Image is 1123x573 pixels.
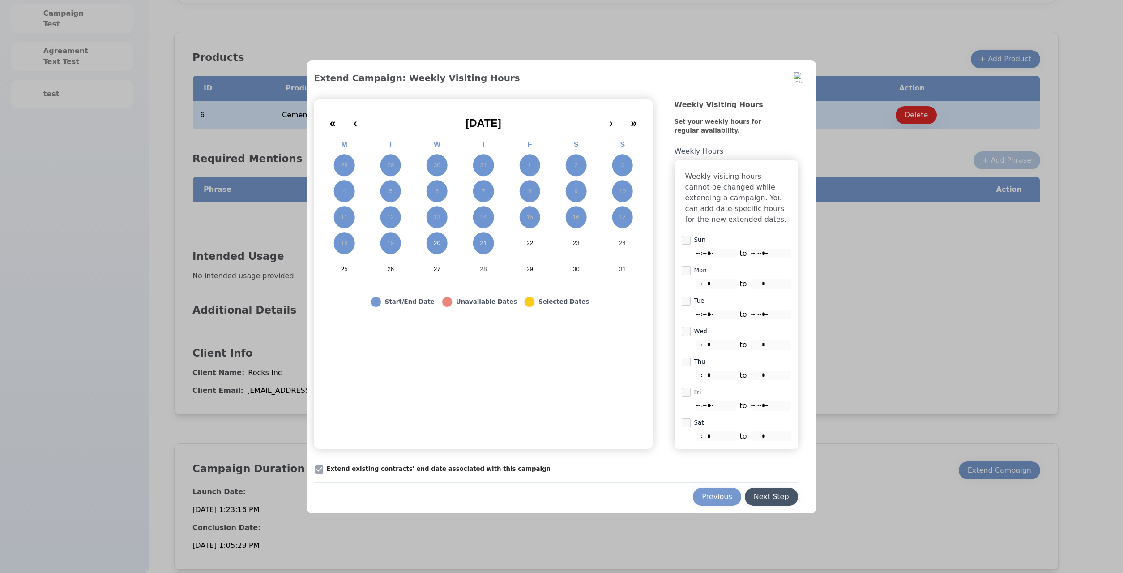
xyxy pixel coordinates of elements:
button: August 18, 2025 [321,230,367,256]
abbr: August 21, 2025 [480,239,487,247]
button: August 14, 2025 [460,204,507,230]
button: August 21, 2025 [460,230,507,256]
abbr: July 31, 2025 [480,161,487,169]
button: August 31, 2025 [599,256,646,282]
button: ‹ [345,110,367,130]
button: August 9, 2025 [553,178,599,204]
button: July 29, 2025 [367,152,414,178]
label: Mon [694,266,707,275]
span: to [740,340,747,350]
abbr: July 28, 2025 [341,161,348,169]
div: Weekly Visiting Hours [675,99,798,117]
div: Start/End Date [385,297,435,306]
abbr: Monday [342,141,347,148]
button: July 31, 2025 [460,152,507,178]
button: August 6, 2025 [414,178,461,204]
abbr: August 20, 2025 [434,239,440,247]
span: to [740,279,747,289]
abbr: August 8, 2025 [528,187,531,195]
button: August 30, 2025 [553,256,599,282]
span: [DATE] [465,117,501,129]
button: August 19, 2025 [367,230,414,256]
button: August 15, 2025 [507,204,553,230]
abbr: Thursday [481,141,486,148]
div: Next Step [754,491,789,502]
abbr: Sunday [620,141,625,148]
span: to [740,309,747,320]
label: Fri [694,388,701,397]
label: Tue [694,297,705,306]
abbr: August 24, 2025 [619,239,626,247]
button: July 30, 2025 [414,152,461,178]
label: Wed [694,327,707,336]
span: to [740,431,747,442]
abbr: August 16, 2025 [573,213,580,221]
abbr: August 11, 2025 [341,213,348,221]
abbr: August 9, 2025 [574,187,577,195]
button: August 20, 2025 [414,230,461,256]
button: August 12, 2025 [367,204,414,230]
span: to [740,370,747,381]
button: [DATE] [367,110,600,130]
abbr: July 30, 2025 [434,161,440,169]
button: August 1, 2025 [507,152,553,178]
label: Sat [694,418,704,427]
abbr: August 22, 2025 [526,239,533,247]
div: Weekly visiting hours cannot be changed while extending a campaign. You can add date-specific hou... [682,168,791,228]
abbr: July 29, 2025 [387,161,394,169]
abbr: August 7, 2025 [482,187,485,195]
abbr: August 14, 2025 [480,213,487,221]
div: Set your weekly hours for regular availability. [675,117,786,146]
abbr: August 4, 2025 [343,187,346,195]
button: August 25, 2025 [321,256,367,282]
label: Thu [694,358,705,366]
button: August 11, 2025 [321,204,367,230]
abbr: August 26, 2025 [387,265,394,273]
span: to [740,401,747,411]
abbr: Friday [528,141,532,148]
button: August 13, 2025 [414,204,461,230]
img: Close [794,72,805,83]
button: August 10, 2025 [599,178,646,204]
abbr: August 30, 2025 [573,265,580,273]
abbr: August 6, 2025 [436,187,439,195]
button: August 5, 2025 [367,178,414,204]
span: to [740,248,747,259]
abbr: Saturday [574,141,579,148]
abbr: August 5, 2025 [389,187,392,195]
button: August 24, 2025 [599,230,646,256]
abbr: August 1, 2025 [528,161,531,169]
button: Next Step [745,488,798,506]
button: » [622,110,645,130]
button: August 28, 2025 [460,256,507,282]
abbr: August 12, 2025 [387,213,394,221]
abbr: August 19, 2025 [387,239,394,247]
div: Weekly Hours [675,146,798,160]
p: Extend existing contracts' end date associated with this campaign [326,465,551,474]
button: Previous [693,488,741,506]
abbr: August 25, 2025 [341,265,348,273]
abbr: August 13, 2025 [434,213,440,221]
button: August 29, 2025 [507,256,553,282]
label: Sun [694,236,705,245]
button: « [321,110,345,130]
button: August 27, 2025 [414,256,461,282]
button: August 3, 2025 [599,152,646,178]
abbr: August 17, 2025 [619,213,626,221]
button: August 26, 2025 [367,256,414,282]
div: Previous [702,491,732,502]
abbr: August 29, 2025 [526,265,533,273]
button: August 8, 2025 [507,178,553,204]
button: August 23, 2025 [553,230,599,256]
button: August 17, 2025 [599,204,646,230]
button: August 7, 2025 [460,178,507,204]
abbr: Wednesday [434,141,440,148]
abbr: August 3, 2025 [621,161,624,169]
button: August 16, 2025 [553,204,599,230]
abbr: August 2, 2025 [574,161,577,169]
button: August 22, 2025 [507,230,553,256]
div: Selected Dates [538,297,589,306]
abbr: August 28, 2025 [480,265,487,273]
abbr: August 18, 2025 [341,239,348,247]
button: August 4, 2025 [321,178,367,204]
